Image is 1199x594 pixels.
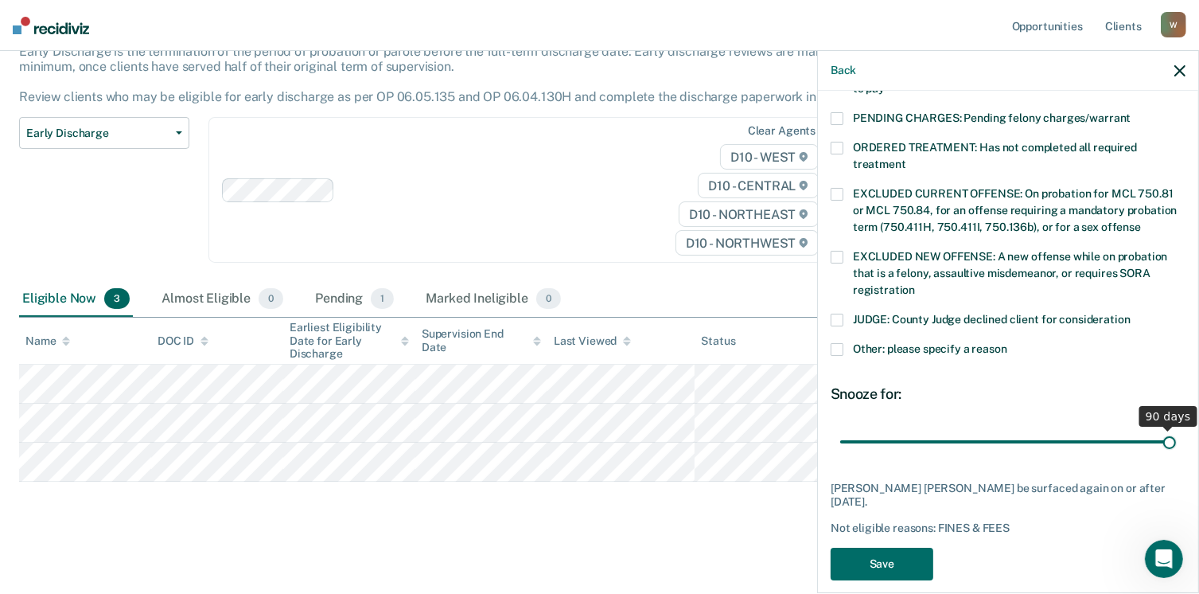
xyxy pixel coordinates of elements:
div: DOC ID [158,334,208,348]
div: Pending [312,282,397,317]
div: Not eligible reasons: FINES & FEES [831,522,1185,535]
button: Back [831,64,856,77]
div: 90 days [1139,406,1197,427]
button: Save [831,548,933,580]
span: PENDING CHARGES: Pending felony charges/warrant [853,111,1131,124]
div: Status [701,334,735,348]
span: Early Discharge [26,127,169,140]
span: 3 [104,288,130,309]
div: Eligible Now [19,282,133,317]
span: EXCLUDED CURRENT OFFENSE: On probation for MCL 750.81 or MCL 750.84, for an offense requiring a m... [853,187,1177,233]
div: W [1161,12,1186,37]
span: JUDGE: County Judge declined client for consideration [853,313,1131,326]
p: Early Discharge is the termination of the period of probation or parole before the full-term disc... [19,44,874,105]
div: Supervision End Date [422,327,541,354]
span: 0 [536,288,561,309]
div: Clear agents [748,124,816,138]
span: 0 [259,288,283,309]
img: Recidiviz [13,17,89,34]
div: Almost Eligible [158,282,286,317]
div: Marked Ineligible [422,282,564,317]
span: D10 - CENTRAL [698,173,819,198]
span: EXCLUDED NEW OFFENSE: A new offense while on probation that is a felony, assaultive misdemeanor, ... [853,250,1167,296]
span: 1 [371,288,394,309]
div: Snooze for: [831,385,1185,403]
div: Last Viewed [554,334,631,348]
div: Name [25,334,70,348]
span: D10 - NORTHWEST [675,230,819,256]
div: [PERSON_NAME] [PERSON_NAME] be surfaced again on or after [DATE]. [831,482,1185,509]
span: D10 - WEST [720,144,819,170]
span: ORDERED TREATMENT: Has not completed all required treatment [853,141,1137,170]
span: D10 - NORTHEAST [679,201,819,227]
div: Earliest Eligibility Date for Early Discharge [290,321,409,361]
iframe: Intercom live chat [1145,540,1183,578]
span: Other: please specify a reason [853,342,1007,355]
